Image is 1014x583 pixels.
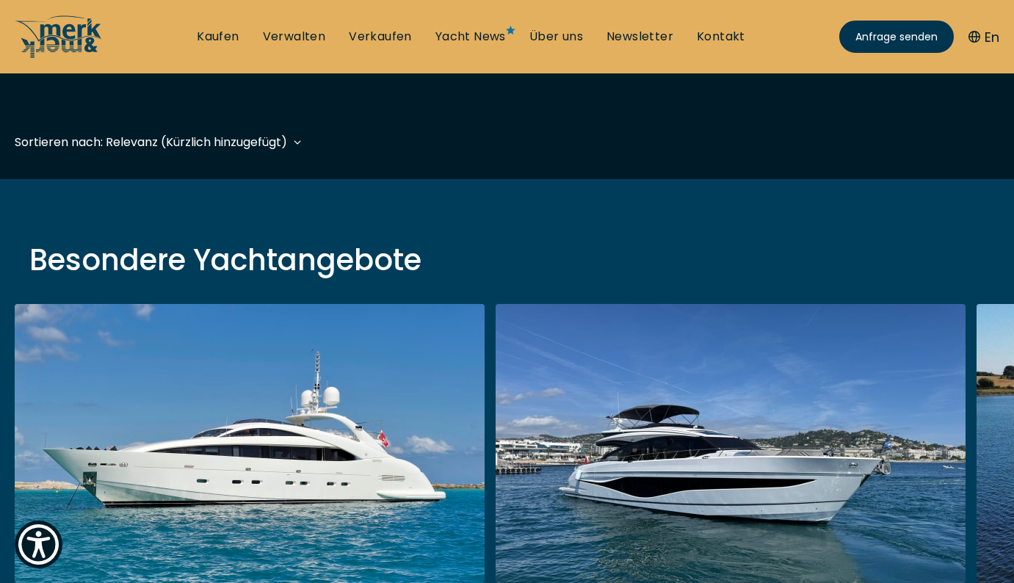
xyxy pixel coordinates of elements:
span: Anfrage senden [855,29,938,45]
a: Anfrage senden [839,21,954,53]
a: Yacht News [435,29,506,45]
div: Sortieren nach: Relevanz (Kürzlich hinzugefügt) [15,133,287,151]
a: Kaufen [197,29,239,45]
button: Show Accessibility Preferences [15,521,62,568]
a: Kontakt [697,29,745,45]
a: Verwalten [263,29,326,45]
a: Über uns [529,29,583,45]
a: Newsletter [606,29,673,45]
button: En [968,27,999,47]
a: Verkaufen [349,29,412,45]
